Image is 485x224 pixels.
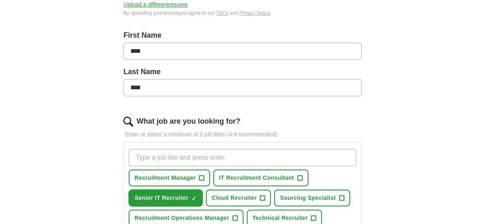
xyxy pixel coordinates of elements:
label: What job are you looking for? [136,116,240,127]
button: Senior IT Recruiter✓ [129,190,203,206]
label: First Name [123,30,361,41]
a: T&Cs [216,10,228,16]
span: IT Recruitment Consultant [219,174,294,182]
img: search.png [123,117,133,127]
span: Recruitment Manager [134,174,196,182]
span: Recruitment Operations Manager [134,214,229,222]
button: Recruitment Manager [129,170,210,186]
button: Sourcing Specialist [274,190,350,206]
span: Technical Recruiter [253,214,308,222]
input: Type a job title and press enter [129,149,356,166]
a: Privacy Notice [239,10,271,16]
span: Senior IT Recruiter [134,194,188,202]
span: ✓ [192,195,197,202]
label: Last Name [123,66,361,77]
span: Sourcing Specialist [280,194,336,202]
button: IT Recruitment Consultant [213,170,308,186]
span: Cloud Recruiter [212,194,257,202]
button: Upload a differentresume [123,0,188,9]
button: Cloud Recruiter [206,190,271,206]
p: Enter or select a minimum of 3 job titles (4-8 recommended) [123,130,361,139]
div: By uploading your resume you agree to our and . [123,9,361,17]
